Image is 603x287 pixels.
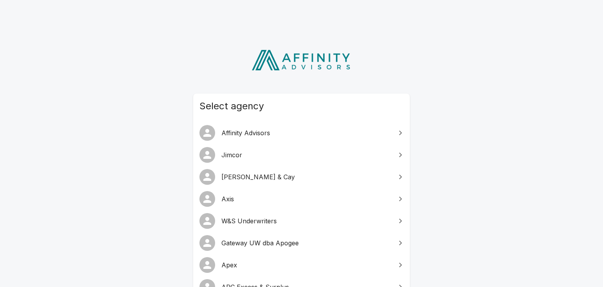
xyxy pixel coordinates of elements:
[193,254,410,276] a: Apex
[193,122,410,144] a: Affinity Advisors
[193,210,410,232] a: W&S Underwriters
[221,260,391,270] span: Apex
[221,238,391,248] span: Gateway UW dba Apogee
[199,100,404,112] span: Select agency
[193,232,410,254] a: Gateway UW dba Apogee
[193,144,410,166] a: Jimcor
[245,47,358,73] img: Affinity Advisors Logo
[193,188,410,210] a: Axis
[221,216,391,226] span: W&S Underwriters
[193,166,410,188] a: [PERSON_NAME] & Cay
[221,128,391,138] span: Affinity Advisors
[221,150,391,160] span: Jimcor
[221,194,391,204] span: Axis
[221,172,391,182] span: [PERSON_NAME] & Cay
